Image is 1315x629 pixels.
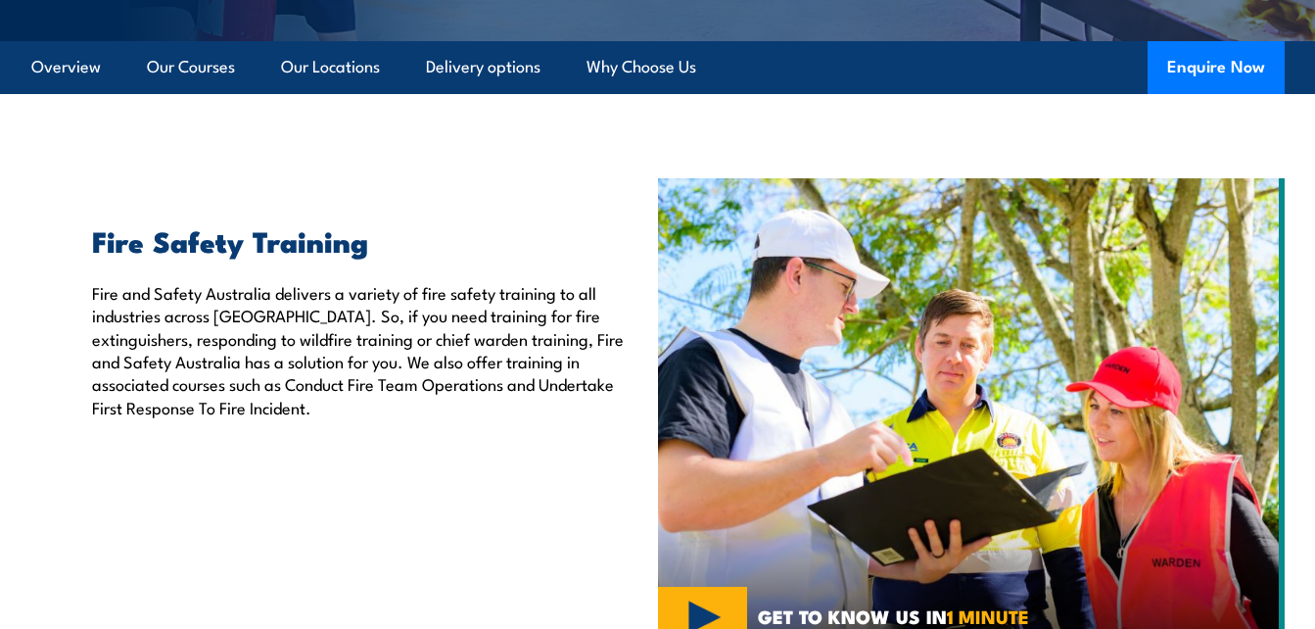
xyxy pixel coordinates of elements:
h2: Fire Safety Training [92,227,629,253]
p: Fire and Safety Australia delivers a variety of fire safety training to all industries across [GE... [92,281,629,418]
span: GET TO KNOW US IN [758,607,1029,625]
button: Enquire Now [1148,41,1285,94]
a: Our Locations [281,41,380,93]
a: Our Courses [147,41,235,93]
a: Delivery options [426,41,540,93]
a: Why Choose Us [587,41,696,93]
a: Overview [31,41,101,93]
